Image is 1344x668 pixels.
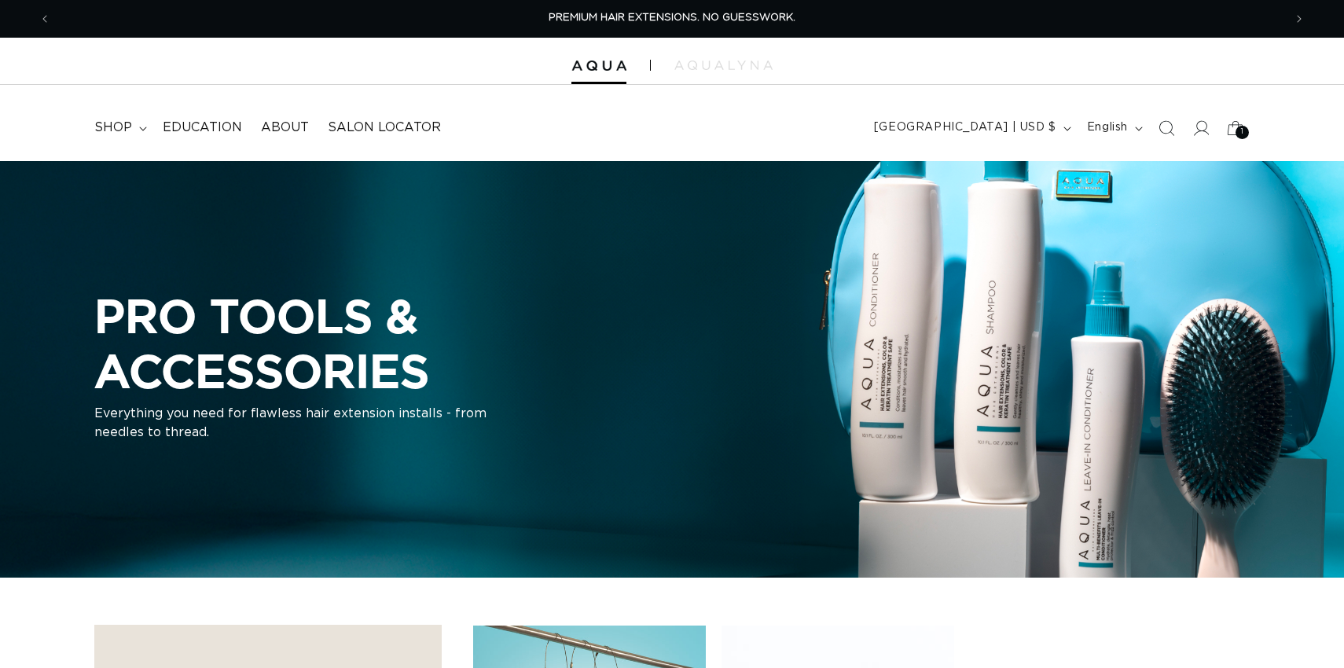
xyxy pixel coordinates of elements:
img: aqualyna.com [674,61,773,70]
span: Education [163,119,242,136]
span: PREMIUM HAIR EXTENSIONS. NO GUESSWORK. [549,13,795,23]
h2: PRO TOOLS & ACCESSORIES [94,288,692,398]
span: 1 [1241,126,1244,139]
a: Salon Locator [318,110,450,145]
button: Previous announcement [28,4,62,34]
img: Aqua Hair Extensions [571,61,626,72]
summary: shop [85,110,153,145]
button: Next announcement [1282,4,1316,34]
summary: Search [1149,111,1184,145]
span: Salon Locator [328,119,441,136]
button: English [1078,113,1149,143]
span: English [1087,119,1128,136]
a: Education [153,110,252,145]
a: About [252,110,318,145]
span: About [261,119,309,136]
p: Everything you need for flawless hair extension installs - from needles to thread. [94,405,487,442]
span: shop [94,119,132,136]
button: [GEOGRAPHIC_DATA] | USD $ [865,113,1078,143]
span: [GEOGRAPHIC_DATA] | USD $ [874,119,1056,136]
